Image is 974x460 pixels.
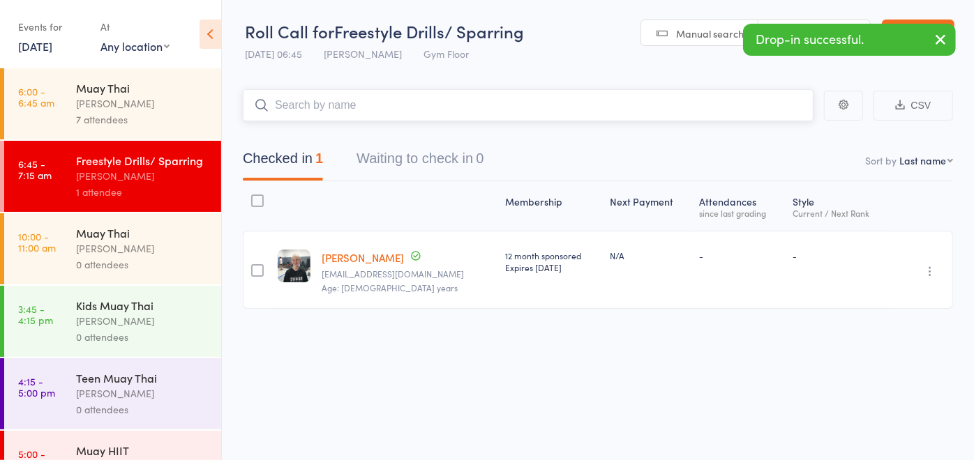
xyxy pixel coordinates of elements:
[76,153,209,168] div: Freestyle Drills/ Sparring
[18,376,55,398] time: 4:15 - 5:00 pm
[324,47,402,61] span: [PERSON_NAME]
[245,20,334,43] span: Roll Call for
[76,329,209,345] div: 0 attendees
[18,158,52,181] time: 6:45 - 7:15 am
[243,89,814,121] input: Search by name
[76,95,209,112] div: [PERSON_NAME]
[278,250,310,282] img: image1717484977.png
[505,250,599,273] div: 12 month sponsored
[694,187,787,224] div: Atten­dances
[4,213,221,284] a: 10:00 -11:00 amMuay Thai[PERSON_NAME]0 attendees
[476,151,484,166] div: 0
[322,282,458,293] span: Age: [DEMOGRAPHIC_DATA] years
[76,401,209,417] div: 0 attendees
[243,144,323,181] button: Checked in1
[76,370,209,385] div: Teen Muay Thai
[793,250,887,261] div: -
[76,298,209,313] div: Kids Muay Thai
[76,184,209,200] div: 1 attendee
[18,38,52,54] a: [DATE]
[699,250,781,261] div: -
[18,303,53,325] time: 3:45 - 4:15 pm
[76,313,209,329] div: [PERSON_NAME]
[610,250,688,261] div: N/A
[76,225,209,240] div: Muay Thai
[743,24,956,56] div: Drop-in successful.
[500,187,604,224] div: Membership
[4,141,221,212] a: 6:45 -7:15 amFreestyle Drills/ Sparring[PERSON_NAME]1 attendee
[76,256,209,273] div: 0 attendees
[874,91,953,121] button: CSV
[18,15,87,38] div: Events for
[899,153,946,167] div: Last name
[604,187,694,224] div: Next Payment
[76,240,209,256] div: [PERSON_NAME]
[76,385,209,401] div: [PERSON_NAME]
[315,151,323,166] div: 1
[424,47,469,61] span: Gym Floor
[865,153,897,167] label: Sort by
[76,443,209,458] div: Muay HIIT
[76,168,209,184] div: [PERSON_NAME]
[100,38,170,54] div: Any location
[76,80,209,95] div: Muay Thai
[505,261,599,273] div: Expires [DATE]
[676,26,744,40] span: Manual search
[245,47,302,61] span: [DATE] 06:45
[787,187,892,224] div: Style
[322,250,404,265] a: [PERSON_NAME]
[793,208,887,217] div: Current / Next Rank
[322,269,494,279] small: Kalilazylstra@gmail.com
[882,20,954,47] a: Exit roll call
[357,144,484,181] button: Waiting to check in0
[4,286,221,357] a: 3:45 -4:15 pmKids Muay Thai[PERSON_NAME]0 attendees
[100,15,170,38] div: At
[18,86,54,108] time: 6:00 - 6:45 am
[699,208,781,217] div: since last grading
[334,20,524,43] span: Freestyle Drills/ Sparring
[4,68,221,139] a: 6:00 -6:45 amMuay Thai[PERSON_NAME]7 attendees
[18,231,56,253] time: 10:00 - 11:00 am
[76,112,209,128] div: 7 attendees
[4,358,221,429] a: 4:15 -5:00 pmTeen Muay Thai[PERSON_NAME]0 attendees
